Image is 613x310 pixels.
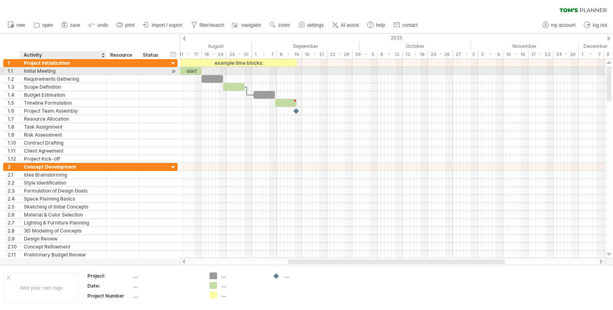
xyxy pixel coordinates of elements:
a: undo [87,20,111,30]
a: my account [540,20,578,30]
div: 1.9 [8,131,20,139]
div: 25 - 31 [227,50,252,59]
div: Style Identification [24,179,102,187]
span: open [42,22,53,28]
div: 2.4 [8,195,20,203]
div: 1 - 7 [579,50,604,59]
div: September 2025 [252,42,360,50]
div: Material & Color Selection [24,211,102,219]
div: 22 - 28 [327,50,352,59]
span: filter/search [200,22,224,28]
div: 1.10 [8,139,20,147]
div: 8 - 14 [277,50,302,59]
div: 15 - 21 [302,50,327,59]
span: AI assist [341,22,359,28]
div: example time blocks: [180,59,297,67]
div: 2.11 [8,251,20,258]
div: 1.12 [8,155,20,163]
div: Activity [24,51,102,59]
div: August 2025 [140,42,252,50]
div: 2.6 [8,211,20,219]
a: help [365,20,388,30]
div: 1.11 [8,147,20,155]
div: Scope Definition [24,83,102,91]
div: 2.9 [8,235,20,242]
span: contact [402,22,418,28]
span: my account [551,22,575,28]
div: .... [221,272,265,279]
a: log out [582,20,609,30]
div: 6 - 12 [378,50,403,59]
div: 29 - 5 [352,50,378,59]
div: 1.2 [8,75,20,83]
div: Budget Estimation [24,91,102,99]
div: 1 - 7 [252,50,277,59]
div: Preliminary Budget Review [24,251,102,258]
a: import / export [141,20,185,30]
a: navigator [231,20,263,30]
div: Concept Refinement [24,243,102,250]
div: Risk Assessment [24,131,102,139]
div: 2.1 [8,171,20,179]
div: .... [133,292,200,299]
div: Project: [87,272,131,279]
div: Timeline Formulation [24,99,102,107]
div: 1.4 [8,91,20,99]
div: Lighting & Furniture Planning [24,219,102,227]
div: Idea Brainstorming [24,171,102,179]
div: Date: [87,282,131,289]
a: settings [297,20,326,30]
div: .... [284,272,328,279]
a: new [6,20,28,30]
span: new [16,22,25,28]
div: Project Initialization [24,59,102,67]
span: log out [593,22,607,28]
div: 2.5 [8,203,20,211]
div: 2.7 [8,219,20,227]
div: 2 [8,163,20,171]
div: 3D Modeling of Concepts [24,227,102,234]
span: zoom [278,22,290,28]
div: 3 - 9 [478,50,503,59]
div: 13 - 19 [403,50,428,59]
div: Resource Allocation [24,115,102,123]
div: 1.8 [8,123,20,131]
span: navigator [241,22,261,28]
div: 2.10 [8,243,20,250]
div: Resource [110,51,134,59]
div: Formulation of Design Goals [24,187,102,195]
div: start [180,67,202,75]
div: 20 - 26 [428,50,453,59]
div: Initial Meeting [24,67,102,75]
a: open [32,20,55,30]
span: save [70,22,80,28]
span: undo [97,22,108,28]
div: November 2025 [471,42,579,50]
div: Task Assignment [24,123,102,131]
a: AI assist [330,20,361,30]
div: 1.1 [8,67,20,75]
div: Contract Drafting [24,139,102,147]
div: Add your own logo [4,273,79,303]
span: import / export [152,22,182,28]
div: .... [133,272,200,279]
div: Design Review [24,235,102,242]
span: print [125,22,134,28]
a: zoom [267,20,292,30]
div: .... [221,292,265,298]
div: Concept Development [24,163,102,171]
a: contact [392,20,420,30]
div: Project Number [87,292,131,299]
div: Status [143,51,160,59]
div: 17 - 23 [528,50,554,59]
a: print [115,20,137,30]
div: .... [133,282,200,289]
a: save [59,20,83,30]
div: Project Team Assembly [24,107,102,115]
div: 1.7 [8,115,20,123]
div: October 2025 [360,42,471,50]
div: .... [221,282,265,289]
span: help [376,22,385,28]
div: Requirements Gathering [24,75,102,83]
div: 1.6 [8,107,20,115]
